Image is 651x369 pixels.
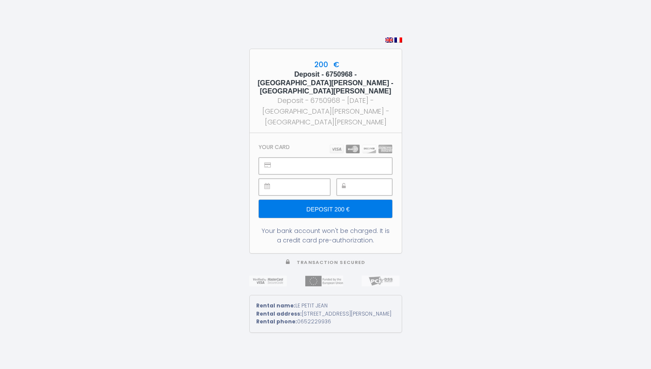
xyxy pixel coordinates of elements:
iframe: Secure expiration date input frame [278,179,329,195]
div: Deposit - 6750968 - [DATE] - [GEOGRAPHIC_DATA][PERSON_NAME] - [GEOGRAPHIC_DATA][PERSON_NAME] [257,95,394,127]
img: fr.png [394,37,402,43]
div: 0652229936 [256,318,395,326]
h5: Deposit - 6750968 - [GEOGRAPHIC_DATA][PERSON_NAME] - [GEOGRAPHIC_DATA][PERSON_NAME] [257,70,394,95]
span: Transaction secured [297,259,365,266]
strong: Rental address: [256,310,302,317]
div: Your bank account won't be charged. It is a credit card pre-authorization. [259,226,392,245]
h3: Your card [259,144,290,150]
img: en.png [385,37,393,43]
div: [STREET_ADDRESS][PERSON_NAME] [256,310,395,318]
img: carts.png [330,145,392,153]
strong: Rental name: [256,302,295,309]
input: Deposit 200 € [259,200,392,218]
strong: Rental phone: [256,318,297,325]
iframe: Secure CVC input frame [356,179,392,195]
iframe: Secure card number input frame [278,158,391,174]
div: LE PETIT JEAN [256,302,395,310]
span: 200 € [312,59,339,70]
